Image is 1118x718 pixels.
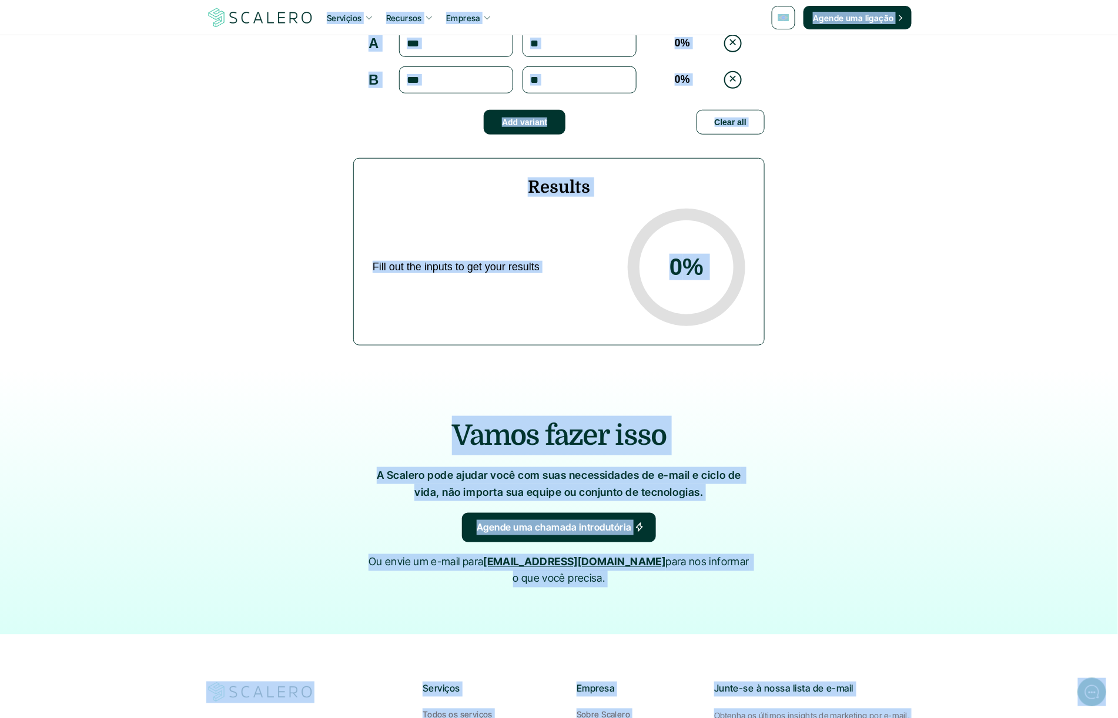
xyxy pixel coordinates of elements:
p: A Scalero pode ajudar você com suas necessidades de e-mail e ciclo de vida, não importa sua equip... [368,467,750,501]
span: Fill out the inputs to get your results [373,261,611,273]
p: Junte-se à nossa lista de e-mail [714,682,912,697]
button: New conversation [18,156,217,179]
a: Agende uma chamada introdutória [462,513,656,542]
a: Agende uma ligação [804,6,912,29]
h2: Vamos fazer isso [253,416,865,455]
p: Recursos [386,12,422,24]
iframe: gist-messenger-bubble-iframe [1078,678,1106,706]
h2: Let us know if we can help with lifecycle marketing. [18,78,217,135]
td: 0 % [641,62,724,98]
td: 0 % [641,25,724,62]
td: B [353,62,394,98]
p: Empresa [577,682,695,697]
span: We run on Gist [98,411,149,418]
span: New conversation [76,163,141,172]
p: Serviços [423,682,541,697]
img: Scalero company logotype [206,681,314,703]
h1: Hi! Welcome to [GEOGRAPHIC_DATA]. [18,57,217,76]
a: Scalero company logotype [206,7,314,28]
a: Scalero company logotype [206,682,314,703]
span: 0 % [670,254,704,280]
button: Add variant [484,110,565,135]
p: Agende uma chamada introdutória [477,520,632,535]
img: Scalero company logotype [206,6,314,29]
a: [EMAIL_ADDRESS][DOMAIN_NAME] [484,556,666,568]
td: A [353,25,394,62]
p: Ou envie um e-mail para para nos informar o que você precisa. [365,554,753,588]
button: Clear all [697,110,765,135]
p: Agende uma ligação [813,12,894,24]
p: Serviçios [327,12,362,24]
h4: Results [373,177,745,197]
p: Empresa [446,12,480,24]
